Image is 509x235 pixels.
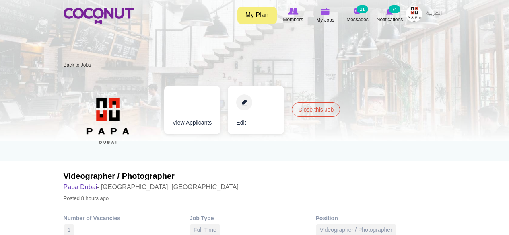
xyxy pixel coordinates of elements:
[164,86,220,134] a: View Applicants
[292,102,340,117] a: Close this Job
[64,170,239,182] h2: Videographer / Photographer
[288,8,298,15] img: Browse Members
[64,214,190,222] div: Number of Vacancies
[64,62,91,68] a: Back to Jobs
[277,6,309,25] a: Browse Members Members
[190,214,316,222] div: Job Type
[309,6,342,25] a: My Jobs My Jobs
[389,5,400,13] small: 74
[316,214,442,222] div: Position
[64,182,239,193] h3: - [GEOGRAPHIC_DATA], [GEOGRAPHIC_DATA]
[342,6,374,25] a: Messages Messages 21
[374,6,406,25] a: Notifications Notifications 74
[386,8,393,15] img: Notifications
[283,16,303,24] span: Members
[237,7,277,24] a: My Plan
[357,5,368,13] small: 21
[64,184,97,190] a: Papa Dubai
[346,16,369,24] span: Messages
[354,8,362,15] img: Messages
[228,86,284,134] a: Edit
[64,8,134,24] img: Home
[422,6,446,22] a: العربية
[377,16,403,24] span: Notifications
[316,16,334,24] span: My Jobs
[321,8,330,15] img: My Jobs
[64,193,239,204] p: Posted 8 hours ago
